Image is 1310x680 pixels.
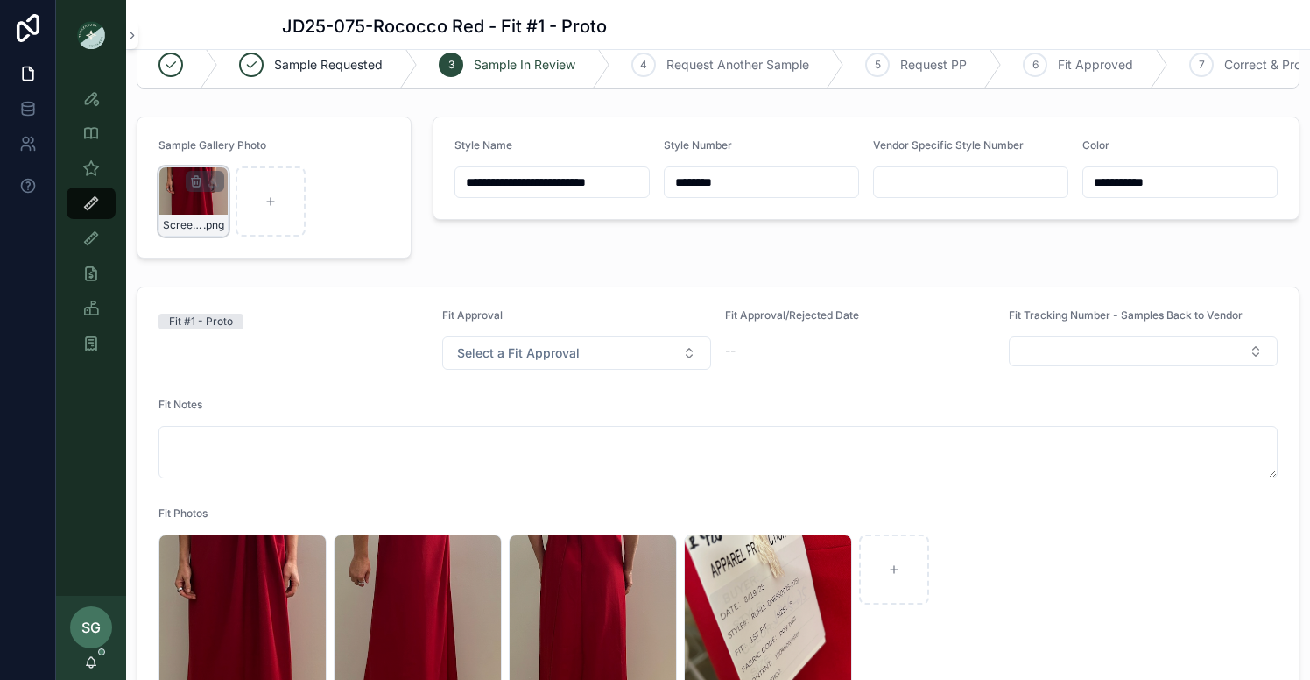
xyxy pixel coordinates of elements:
[158,398,202,411] span: Fit Notes
[640,58,647,72] span: 4
[725,342,736,359] span: --
[664,138,732,152] span: Style Number
[666,56,809,74] span: Request Another Sample
[1082,138,1109,152] span: Color
[81,617,101,638] span: SG
[1009,336,1278,366] button: Select Button
[442,308,503,322] span: Fit Approval
[448,58,454,72] span: 3
[454,138,512,152] span: Style Name
[282,14,607,39] h1: JD25-075-Rococco Red - Fit #1 - Proto
[274,56,383,74] span: Sample Requested
[158,506,208,520] span: Fit Photos
[1009,308,1243,322] span: Fit Tracking Number - Samples Back to Vendor
[203,218,224,232] span: .png
[474,56,575,74] span: Sample In Review
[1199,58,1205,72] span: 7
[442,336,712,370] button: Select Button
[725,308,859,322] span: Fit Approval/Rejected Date
[169,314,233,329] div: Fit #1 - Proto
[457,344,580,362] span: Select a Fit Approval
[875,58,881,72] span: 5
[873,138,1024,152] span: Vendor Specific Style Number
[77,21,105,49] img: App logo
[1032,58,1039,72] span: 6
[56,70,126,382] div: scrollable content
[163,218,203,232] span: Screenshot-2025-08-26-at-4.57.07-PM
[900,56,967,74] span: Request PP
[1058,56,1133,74] span: Fit Approved
[158,138,266,152] span: Sample Gallery Photo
